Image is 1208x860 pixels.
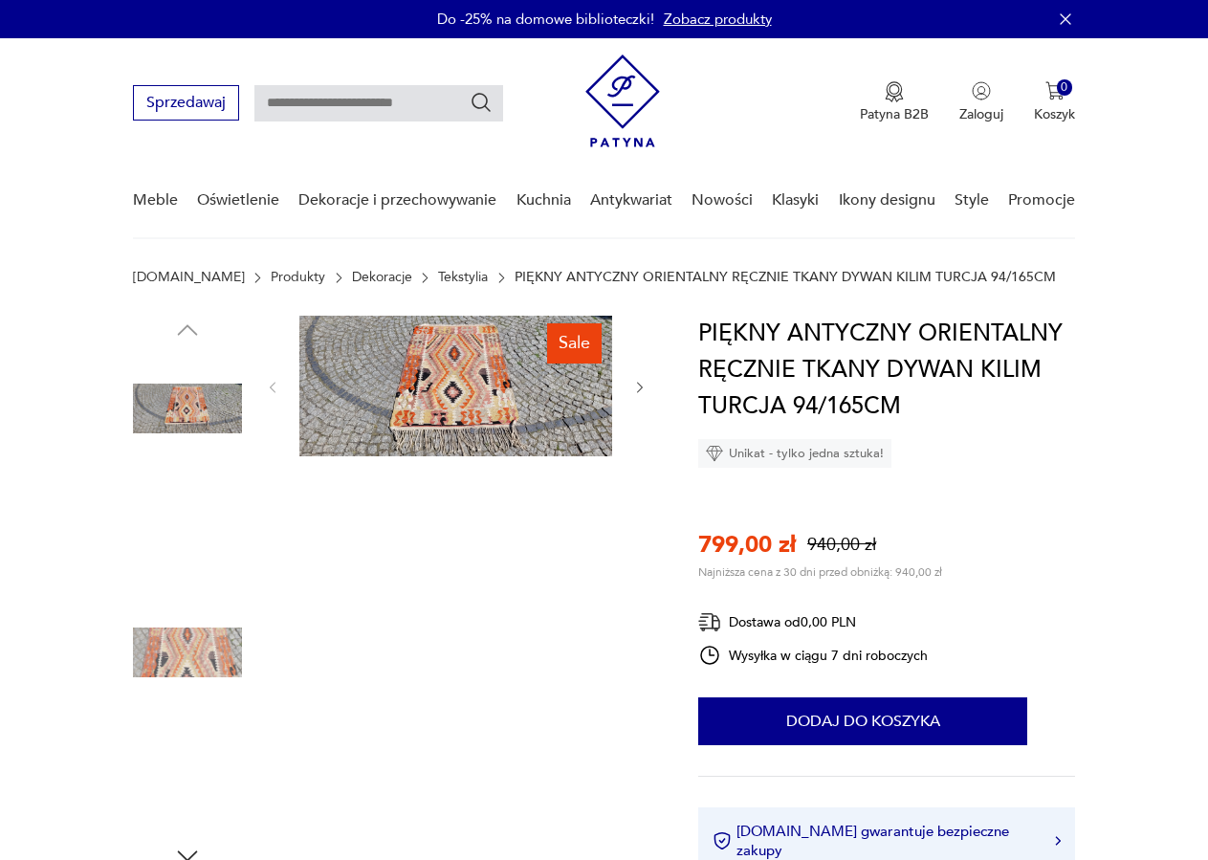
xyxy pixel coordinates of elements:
[959,81,1003,123] button: Zaloguj
[197,164,279,237] a: Oświetlenie
[860,81,929,123] a: Ikona medaluPatyna B2B
[299,316,612,456] img: Zdjęcie produktu PIĘKNY ANTYCZNY ORIENTALNY RĘCZNIE TKANY DYWAN KILIM TURCJA 94/165CM
[438,270,488,285] a: Tekstylia
[352,270,412,285] a: Dekoracje
[698,644,928,667] div: Wysyłka w ciągu 7 dni roboczych
[1034,81,1075,123] button: 0Koszyk
[590,164,672,237] a: Antykwariat
[271,270,325,285] a: Produkty
[133,270,245,285] a: [DOMAIN_NAME]
[692,164,753,237] a: Nowości
[713,822,1061,860] button: [DOMAIN_NAME] gwarantuje bezpieczne zakupy
[133,598,242,707] img: Zdjęcie produktu PIĘKNY ANTYCZNY ORIENTALNY RĘCZNIE TKANY DYWAN KILIM TURCJA 94/165CM
[885,81,904,102] img: Ikona medalu
[1008,164,1075,237] a: Promocje
[664,10,772,29] a: Zobacz produkty
[698,316,1075,425] h1: PIĘKNY ANTYCZNY ORIENTALNY RĘCZNIE TKANY DYWAN KILIM TURCJA 94/165CM
[133,98,239,111] a: Sprzedawaj
[1045,81,1065,100] img: Ikona koszyka
[133,164,178,237] a: Meble
[1034,105,1075,123] p: Koszyk
[807,533,876,557] p: 940,00 zł
[698,564,942,580] p: Najniższa cena z 30 dni przed obniżką: 940,00 zł
[698,529,796,561] p: 799,00 zł
[955,164,989,237] a: Style
[516,164,571,237] a: Kuchnia
[515,270,1056,285] p: PIĘKNY ANTYCZNY ORIENTALNY RĘCZNIE TKANY DYWAN KILIM TURCJA 94/165CM
[839,164,935,237] a: Ikony designu
[698,610,928,634] div: Dostawa od 0,00 PLN
[698,610,721,634] img: Ikona dostawy
[772,164,819,237] a: Klasyki
[133,354,242,463] img: Zdjęcie produktu PIĘKNY ANTYCZNY ORIENTALNY RĘCZNIE TKANY DYWAN KILIM TURCJA 94/165CM
[437,10,654,29] p: Do -25% na domowe biblioteczki!
[133,85,239,121] button: Sprzedawaj
[133,476,242,585] img: Zdjęcie produktu PIĘKNY ANTYCZNY ORIENTALNY RĘCZNIE TKANY DYWAN KILIM TURCJA 94/165CM
[959,105,1003,123] p: Zaloguj
[860,81,929,123] button: Patyna B2B
[972,81,991,100] img: Ikonka użytkownika
[698,697,1027,745] button: Dodaj do koszyka
[1055,836,1061,846] img: Ikona strzałki w prawo
[1057,79,1073,96] div: 0
[698,439,891,468] div: Unikat - tylko jedna sztuka!
[298,164,496,237] a: Dekoracje i przechowywanie
[547,323,602,364] div: Sale
[133,720,242,829] img: Zdjęcie produktu PIĘKNY ANTYCZNY ORIENTALNY RĘCZNIE TKANY DYWAN KILIM TURCJA 94/165CM
[713,831,732,850] img: Ikona certyfikatu
[860,105,929,123] p: Patyna B2B
[706,445,723,462] img: Ikona diamentu
[470,91,493,114] button: Szukaj
[585,55,660,147] img: Patyna - sklep z meblami i dekoracjami vintage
